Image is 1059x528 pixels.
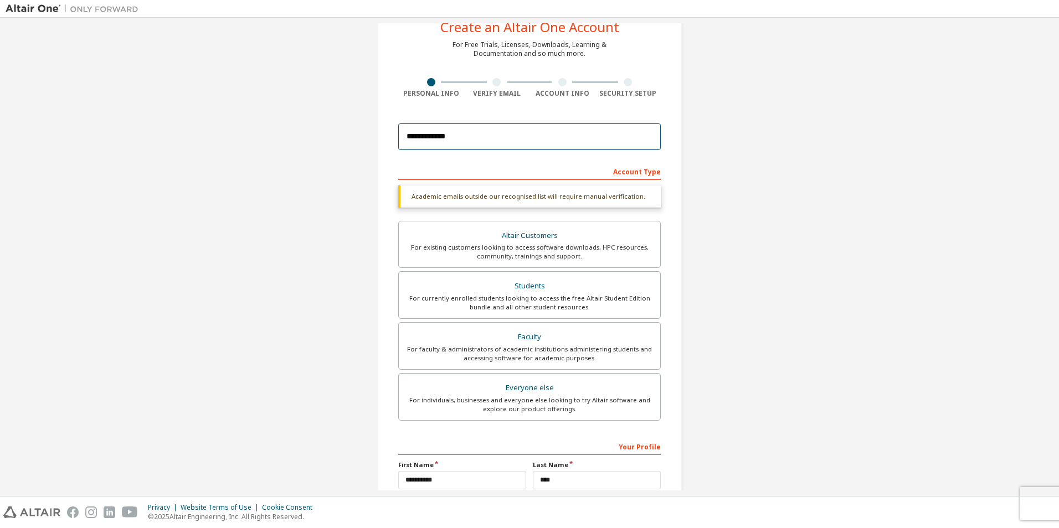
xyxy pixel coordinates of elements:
[529,89,595,98] div: Account Info
[405,243,654,261] div: For existing customers looking to access software downloads, HPC resources, community, trainings ...
[398,185,661,208] div: Academic emails outside our recognised list will require manual verification.
[6,3,144,14] img: Altair One
[3,506,60,518] img: altair_logo.svg
[405,345,654,363] div: For faculty & administrators of academic institutions administering students and accessing softwa...
[595,89,661,98] div: Security Setup
[405,329,654,345] div: Faculty
[405,294,654,312] div: For currently enrolled students looking to access the free Altair Student Edition bundle and all ...
[262,503,319,512] div: Cookie Consent
[181,503,262,512] div: Website Terms of Use
[67,506,79,518] img: facebook.svg
[398,437,661,455] div: Your Profile
[405,228,654,244] div: Altair Customers
[464,89,530,98] div: Verify Email
[398,162,661,180] div: Account Type
[405,278,654,294] div: Students
[440,20,619,34] div: Create an Altair One Account
[405,396,654,413] div: For individuals, businesses and everyone else looking to try Altair software and explore our prod...
[122,506,138,518] img: youtube.svg
[453,40,606,58] div: For Free Trials, Licenses, Downloads, Learning & Documentation and so much more.
[104,506,115,518] img: linkedin.svg
[398,460,526,469] label: First Name
[398,89,464,98] div: Personal Info
[533,460,661,469] label: Last Name
[148,503,181,512] div: Privacy
[85,506,97,518] img: instagram.svg
[405,380,654,396] div: Everyone else
[148,512,319,521] p: © 2025 Altair Engineering, Inc. All Rights Reserved.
